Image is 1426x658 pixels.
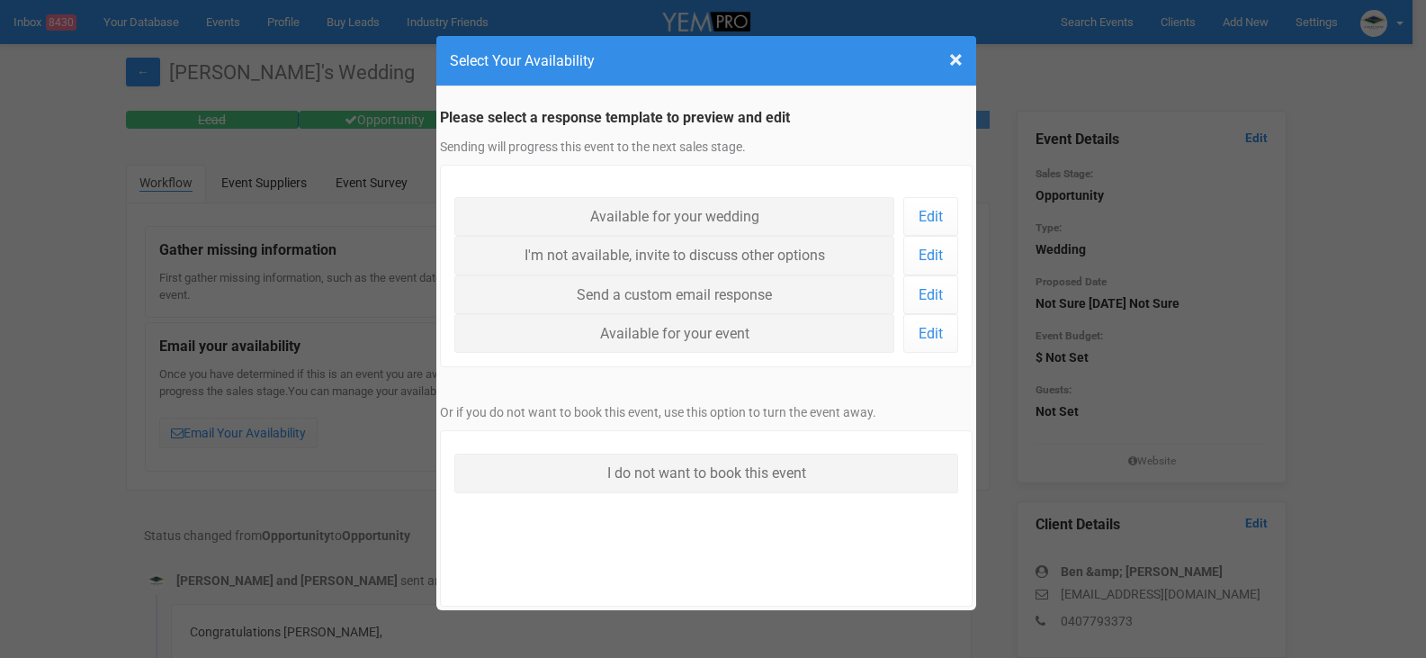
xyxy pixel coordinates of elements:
p: Or if you do not want to book this event, use this option to turn the event away. [440,403,973,421]
a: Edit [903,197,958,236]
a: I'm not available, invite to discuss other options [454,236,894,275]
a: Edit [903,275,958,314]
a: Available for your wedding [454,197,894,236]
span: × [949,45,963,75]
p: Sending will progress this event to the next sales stage. [440,138,973,156]
a: Edit [903,236,958,275]
a: Available for your event [454,314,894,353]
a: I do not want to book this event [454,454,958,492]
a: Send a custom email response [454,275,894,314]
a: Edit [903,314,958,353]
h4: Select Your Availability [450,50,963,72]
legend: Please select a response template to preview and edit [440,108,973,129]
